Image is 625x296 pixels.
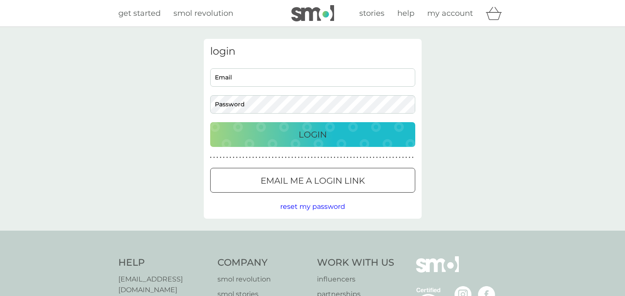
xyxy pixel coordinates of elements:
span: get started [118,9,161,18]
p: ● [213,155,215,160]
p: ● [409,155,411,160]
button: reset my password [280,201,345,212]
p: ● [383,155,384,160]
p: ● [220,155,221,160]
p: ● [393,155,394,160]
button: Email me a login link [210,168,415,193]
h3: login [210,45,415,58]
p: ● [331,155,332,160]
p: ● [327,155,329,160]
a: get started [118,7,161,20]
p: ● [399,155,401,160]
p: ● [265,155,267,160]
p: ● [334,155,335,160]
p: ● [252,155,254,160]
p: ● [396,155,397,160]
p: ● [308,155,309,160]
p: ● [236,155,238,160]
p: ● [376,155,378,160]
a: help [397,7,414,20]
p: ● [321,155,323,160]
p: ● [239,155,241,160]
p: ● [298,155,299,160]
a: influencers [317,274,394,285]
p: ● [324,155,326,160]
p: ● [282,155,283,160]
p: ● [337,155,339,160]
a: my account [427,7,473,20]
p: ● [389,155,391,160]
h4: Company [217,256,308,270]
span: my account [427,9,473,18]
h4: Help [118,256,209,270]
p: ● [360,155,361,160]
a: smol revolution [173,7,233,20]
p: ● [295,155,296,160]
span: stories [359,9,384,18]
p: ● [317,155,319,160]
p: ● [373,155,375,160]
p: ● [259,155,261,160]
p: ● [350,155,352,160]
h4: Work With Us [317,256,394,270]
p: ● [305,155,306,160]
p: ● [262,155,264,160]
p: ● [367,155,368,160]
p: ● [405,155,407,160]
p: Login [299,128,327,141]
p: ● [311,155,313,160]
button: Login [210,122,415,147]
span: reset my password [280,202,345,211]
p: ● [223,155,225,160]
p: ● [249,155,251,160]
a: smol revolution [217,274,308,285]
span: smol revolution [173,9,233,18]
p: ● [340,155,342,160]
img: smol [416,256,459,285]
p: ● [210,155,212,160]
p: ● [226,155,228,160]
p: ● [229,155,231,160]
p: ● [272,155,273,160]
p: ● [285,155,287,160]
span: help [397,9,414,18]
a: stories [359,7,384,20]
p: ● [379,155,381,160]
p: ● [343,155,345,160]
p: ● [353,155,355,160]
div: basket [486,5,507,22]
p: ● [233,155,235,160]
p: ● [347,155,349,160]
p: Email me a login link [261,174,365,188]
p: ● [275,155,277,160]
p: ● [269,155,270,160]
p: ● [301,155,303,160]
p: ● [288,155,290,160]
p: ● [243,155,244,160]
p: ● [246,155,247,160]
p: ● [363,155,365,160]
p: ● [314,155,316,160]
p: ● [402,155,404,160]
p: ● [370,155,371,160]
p: ● [291,155,293,160]
p: ● [217,155,218,160]
img: smol [291,5,334,21]
a: [EMAIL_ADDRESS][DOMAIN_NAME] [118,274,209,296]
p: ● [412,155,414,160]
p: ● [255,155,257,160]
p: ● [386,155,387,160]
p: ● [279,155,280,160]
p: ● [357,155,358,160]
